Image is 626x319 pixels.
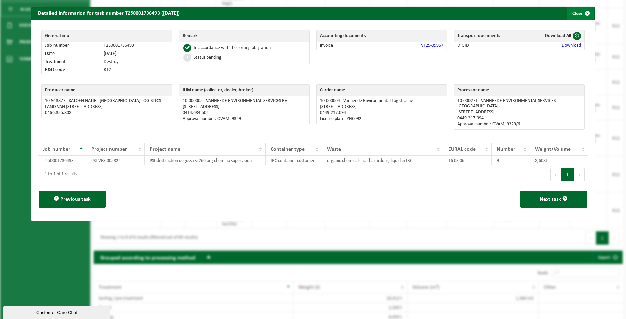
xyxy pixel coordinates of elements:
iframe: chat widget [3,304,112,319]
p: Approval number: OVAM_9329 [183,116,306,122]
td: Treatment [42,58,100,66]
td: T250001736493 [100,42,172,50]
td: PSI-VES-005822 [86,156,145,165]
button: Previous task [39,191,106,208]
th: Remark [179,30,309,42]
p: 0414.684.502 [183,110,306,116]
th: General info [42,30,172,42]
th: Carrier name [317,85,447,96]
a: VF25-09967 [421,43,443,48]
span: Job number [43,147,70,152]
p: 0466.355.808 [45,110,169,116]
p: 10-913877 - KATOEN NATIE - [GEOGRAPHIC_DATA] LOGISTICS [45,98,169,104]
span: EURAL code [448,147,476,152]
p: Approval number: OVAM_9329/6 [457,122,581,127]
td: 9 [492,156,530,165]
td: 16 03 06 [443,156,492,165]
span: Download All [545,33,571,38]
td: organic chemicals not hazardous, liquid in IBC [322,156,443,165]
p: [STREET_ADDRESS] [457,110,581,115]
button: Next task [520,191,587,208]
td: [DATE] [100,50,172,58]
span: Project number [91,147,127,152]
span: Project name [150,147,180,152]
div: 1 to 1 of 1 results [41,169,77,181]
p: [STREET_ADDRESS] [320,104,443,110]
td: invoice [317,42,369,50]
div: Status pending [194,55,221,60]
button: Close [567,7,594,20]
div: In accordance with the sorting obligation [194,46,271,50]
td: 8,608t [530,156,588,165]
td: PSI destruction degussa si 266 org chem no supervision [145,156,266,165]
td: Date [42,50,100,58]
p: License plate: YHC092 [320,116,443,122]
button: 1 [561,168,574,181]
span: Next task [540,197,561,202]
td: Job number [42,42,100,50]
span: Container type [271,147,305,152]
th: Processor name [454,85,584,96]
span: Number [497,147,515,152]
td: DIGID [454,42,524,50]
a: Download [562,43,581,48]
p: 10-000271 - VANHEEDE ENVIRONMENTAL SERVICES - [GEOGRAPHIC_DATA] [457,98,581,109]
td: R12 [100,66,172,74]
td: IBC container customer [266,156,322,165]
p: LAND VAN [STREET_ADDRESS] [45,104,169,110]
th: Producer name [42,85,172,96]
th: IHM name (collector, dealer, broker) [179,85,309,96]
td: Destroy [100,58,172,66]
p: 10-000004 - Vanheede Environmental Logistics nv [320,98,443,104]
p: [STREET_ADDRESS] [183,104,306,110]
button: Previous [550,168,561,181]
span: Waste [327,147,341,152]
p: 0449.217.094 [457,116,581,121]
p: 10-000005 - VANHEEDE ENVIRONMENTAL SERVICES BV [183,98,306,104]
span: Weight/Volume [535,147,571,152]
th: Accounting documents [317,30,447,42]
span: Previous task [60,197,91,202]
td: T250001736493 [38,156,86,165]
th: Transport documents [454,30,524,42]
td: R&D code [42,66,100,74]
h2: Detailed information for task number T250001736493 ([DATE]) [31,7,186,19]
button: Next [574,168,585,181]
font: Close [572,11,582,16]
p: 0449.217.094 [320,110,443,116]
